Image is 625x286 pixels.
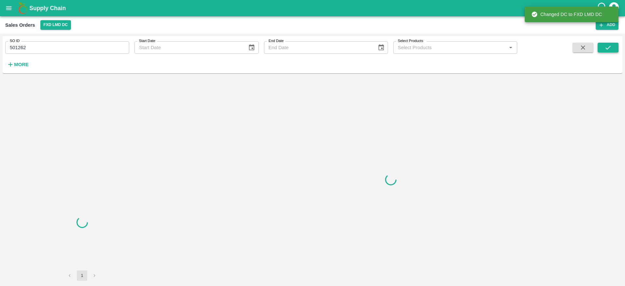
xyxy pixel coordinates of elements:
[16,2,29,15] img: logo
[596,20,618,30] button: Add
[245,41,258,54] button: Choose date
[5,41,129,54] input: Enter SO ID
[1,1,16,16] button: open drawer
[398,38,423,44] label: Select Products
[507,43,515,52] button: Open
[269,38,284,44] label: End Date
[29,5,66,11] b: Supply Chain
[5,59,30,70] button: More
[395,43,505,52] input: Select Products
[40,20,71,30] button: Select DC
[608,1,620,15] div: account of current user
[139,38,155,44] label: Start Date
[264,41,372,54] input: End Date
[63,270,101,281] nav: pagination navigation
[531,8,602,20] div: Changed DC to FXD LMD DC
[29,4,597,13] a: Supply Chain
[10,38,20,44] label: SO ID
[14,62,29,67] strong: More
[375,41,387,54] button: Choose date
[134,41,243,54] input: Start Date
[597,2,608,14] div: customer-support
[77,270,87,281] button: page 1
[5,21,35,29] div: Sales Orders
